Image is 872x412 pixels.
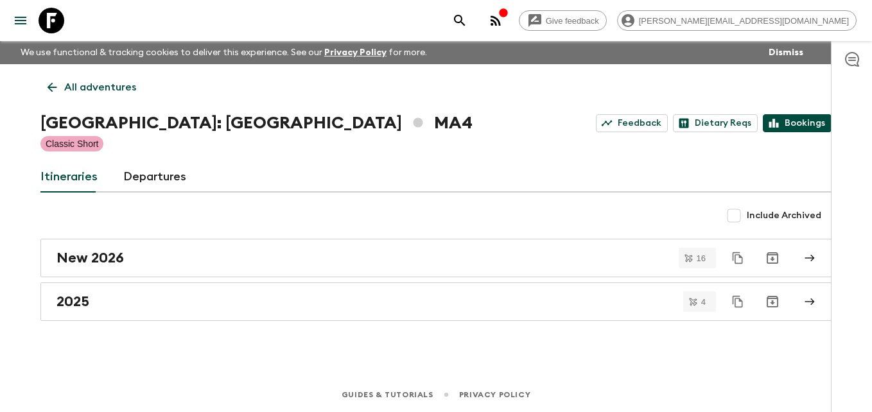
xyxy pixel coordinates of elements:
[57,250,124,266] h2: New 2026
[40,239,832,277] a: New 2026
[760,245,785,271] button: Archive
[747,209,821,222] span: Include Archived
[46,137,98,150] p: Classic Short
[40,282,832,321] a: 2025
[459,388,530,402] a: Privacy Policy
[40,162,98,193] a: Itineraries
[447,8,473,33] button: search adventures
[763,114,832,132] a: Bookings
[765,44,807,62] button: Dismiss
[539,16,606,26] span: Give feedback
[342,388,433,402] a: Guides & Tutorials
[324,48,387,57] a: Privacy Policy
[760,289,785,314] button: Archive
[632,16,856,26] span: [PERSON_NAME][EMAIL_ADDRESS][DOMAIN_NAME]
[8,8,33,33] button: menu
[596,114,668,132] a: Feedback
[57,293,89,310] h2: 2025
[15,41,432,64] p: We use functional & tracking cookies to deliver this experience. See our for more.
[617,10,857,31] div: [PERSON_NAME][EMAIL_ADDRESS][DOMAIN_NAME]
[519,10,607,31] a: Give feedback
[40,110,473,136] h1: [GEOGRAPHIC_DATA]: [GEOGRAPHIC_DATA] MA4
[693,298,713,306] span: 4
[40,74,143,100] a: All adventures
[726,246,749,270] button: Duplicate
[64,80,136,95] p: All adventures
[726,290,749,313] button: Duplicate
[123,162,186,193] a: Departures
[689,254,713,262] span: 16
[673,114,758,132] a: Dietary Reqs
